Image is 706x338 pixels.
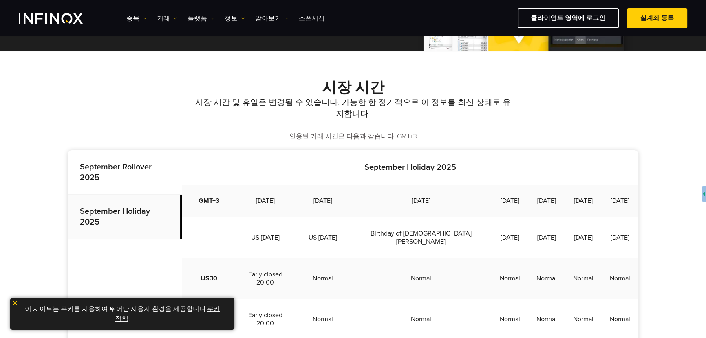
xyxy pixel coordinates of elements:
a: 클라이언트 영역에 로그인 [518,8,619,28]
td: [DATE] [602,185,638,217]
strong: 시장 시간 [322,79,384,96]
p: 이 사이트는 쿠키를 사용하여 뛰어난 사용자 환경을 제공합니다. . [14,302,230,326]
p: 인용된 거래 시간은 다음과 같습니다. GMT+3 [68,132,638,141]
td: [DATE] [602,217,638,258]
td: [DATE] [295,185,351,217]
td: [DATE] [351,185,492,217]
a: 종목 [126,13,147,23]
td: Early closed 20:00 [236,258,295,299]
a: 플랫폼 [188,13,214,23]
a: 거래 [157,13,177,23]
td: US [DATE] [236,217,295,258]
a: 스폰서십 [299,13,325,23]
td: [DATE] [565,217,602,258]
td: GMT+3 [182,185,236,217]
td: [DATE] [236,185,295,217]
td: US [DATE] [295,217,351,258]
td: [DATE] [565,185,602,217]
a: 알아보기 [255,13,289,23]
td: [DATE] [528,185,565,217]
td: Normal [295,258,351,299]
td: Birthday of [DEMOGRAPHIC_DATA][PERSON_NAME] [351,217,492,258]
td: Normal [528,258,565,299]
td: Normal [565,258,602,299]
td: [DATE] [492,185,528,217]
p: 시장 시간 및 휴일은 변경될 수 있습니다. 가능한 한 정기적으로 이 정보를 최신 상태로 유지합니다. [192,97,514,120]
td: Normal [602,258,638,299]
td: Normal [492,258,528,299]
a: 정보 [225,13,245,23]
strong: September Holiday 2025 [80,207,150,227]
a: 실계좌 등록 [627,8,687,28]
td: US30 [182,258,236,299]
td: [DATE] [492,217,528,258]
strong: September Rollover 2025 [80,162,152,182]
img: yellow close icon [12,300,18,306]
a: INFINOX Logo [19,13,102,24]
td: Normal [351,258,492,299]
td: [DATE] [528,217,565,258]
strong: September Holiday 2025 [364,162,456,172]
